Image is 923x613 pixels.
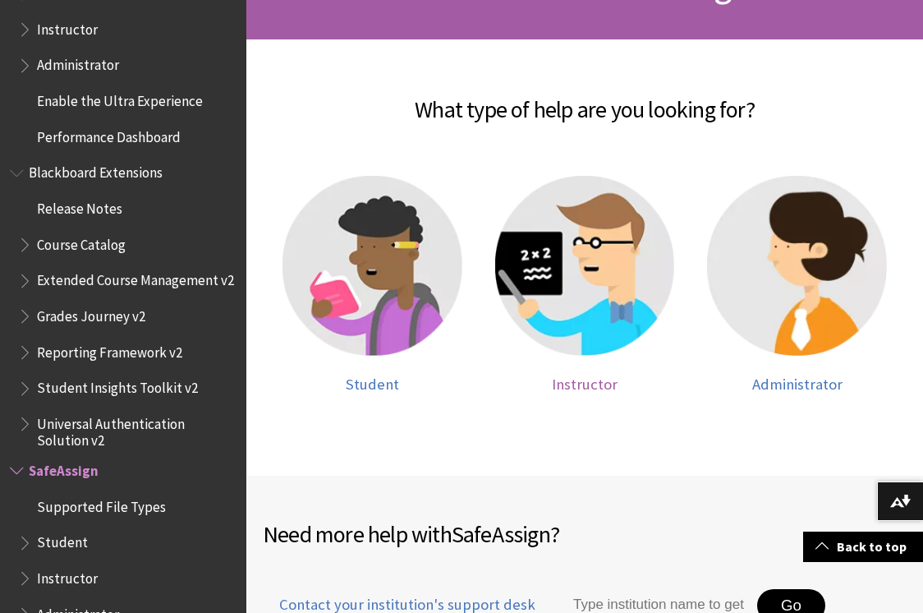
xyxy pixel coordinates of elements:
[752,375,843,394] span: Administrator
[37,302,145,325] span: Grades Journey v2
[707,176,887,394] a: Administrator help Administrator
[37,375,198,397] span: Student Insights Toolkit v2
[707,176,887,356] img: Administrator help
[495,176,675,394] a: Instructor help Instructor
[37,87,203,109] span: Enable the Ultra Experience
[29,159,163,182] span: Blackboard Extensions
[452,519,550,549] span: SafeAssign
[803,532,923,562] a: Back to top
[552,375,618,394] span: Instructor
[29,457,99,479] span: SafeAssign
[263,72,907,127] h2: What type of help are you looking for?
[37,493,166,515] span: Supported File Types
[263,517,907,551] h2: Need more help with ?
[37,231,126,253] span: Course Catalog
[346,375,399,394] span: Student
[495,176,675,356] img: Instructor help
[37,565,98,587] span: Instructor
[37,16,98,38] span: Instructor
[37,195,122,217] span: Release Notes
[37,52,119,74] span: Administrator
[10,159,236,449] nav: Book outline for Blackboard Extensions
[37,529,88,551] span: Student
[37,339,182,361] span: Reporting Framework v2
[282,176,462,394] a: Student help Student
[282,176,462,356] img: Student help
[37,123,181,145] span: Performance Dashboard
[37,267,234,289] span: Extended Course Management v2
[37,410,235,449] span: Universal Authentication Solution v2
